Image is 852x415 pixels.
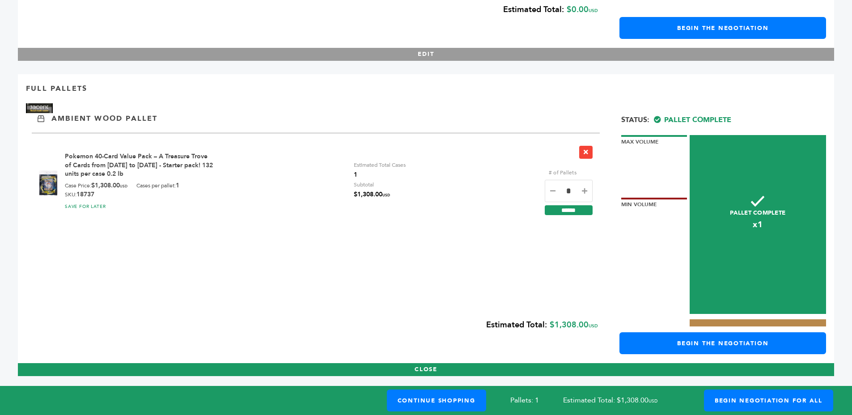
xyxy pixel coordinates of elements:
[563,395,682,405] span: Estimated Total: $1,308.00
[354,190,390,200] span: $1,308.00
[120,184,127,189] span: USD
[621,135,687,146] div: Max Volume
[354,160,406,180] div: Estimated Total Cases
[76,190,94,199] b: 18737
[176,181,179,190] b: 1
[354,170,406,180] span: 1
[51,114,157,123] p: Ambient Wood Pallet
[65,203,106,210] a: SAVE FOR LATER
[621,110,826,125] div: Status:
[649,398,657,404] span: USD
[387,390,486,411] a: Continue Shopping
[704,390,833,411] a: Begin Negotiation For All
[136,182,179,191] div: Cases per pallet:
[382,193,390,198] span: USD
[589,323,598,329] span: USD
[510,395,539,405] span: Pallets: 1
[654,115,731,125] span: Pallet Complete
[65,152,213,178] a: Pokemon 40-Card Value Pack – A Treasure Trove of Cards from [DATE] to [DATE] - Starter pack! 132 ...
[621,198,687,208] div: Min Volume
[486,319,547,330] b: Estimated Total:
[354,180,390,200] div: Subtotal
[26,314,598,337] div: $1,308.00
[65,182,127,191] div: Case Price:
[751,196,764,207] img: checkmark
[690,219,826,230] span: x1
[589,8,598,14] span: USD
[503,4,564,15] b: Estimated Total:
[65,191,94,199] div: SKU:
[18,48,834,61] button: EDIT
[619,17,826,39] a: Begin the Negotiation
[38,115,44,122] img: Ambient
[91,181,127,190] b: $1,308.00
[619,332,826,354] a: Begin the Negotiation
[545,168,581,178] label: # of Pallets
[26,84,87,93] p: Full Pallets
[18,363,834,376] button: CLOSE
[26,103,53,113] img: Brand Name
[690,135,826,314] div: Pallet Complete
